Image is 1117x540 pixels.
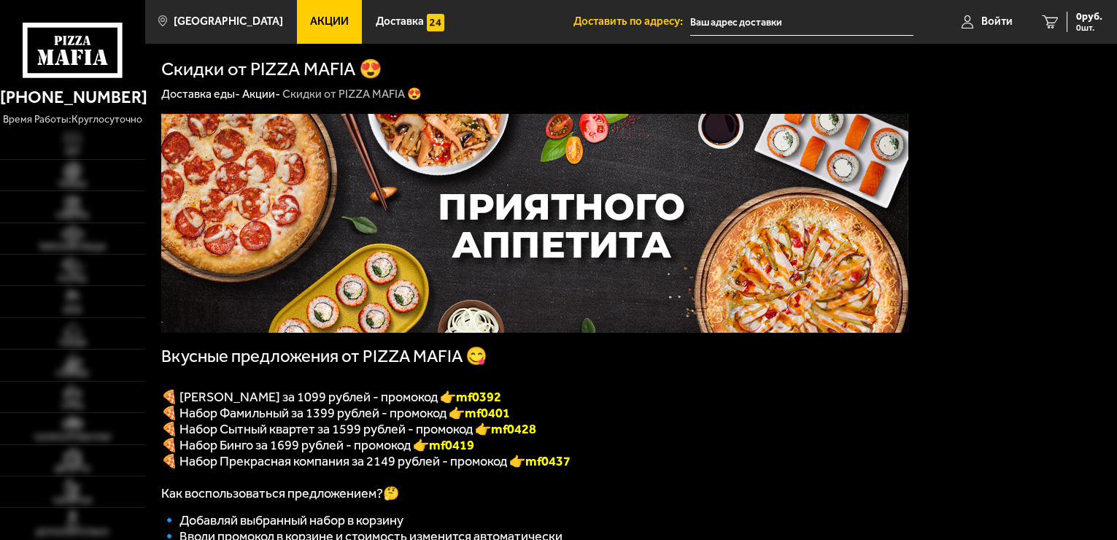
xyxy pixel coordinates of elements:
[242,87,280,101] a: Акции-
[429,437,474,453] b: mf0419
[573,16,690,27] span: Доставить по адресу:
[491,421,536,437] b: mf0428
[161,512,403,528] span: 🔹 Добавляй выбранный набор в корзину
[161,485,399,501] span: Как воспользоваться предложением?🤔
[161,405,510,421] span: 🍕 Набор Фамильный за 1399 рублей - промокод 👉
[161,60,382,79] h1: Скидки от PIZZA MAFIA 😍
[161,421,536,437] span: 🍕 Набор Сытный квартет за 1599 рублей - промокод 👉
[161,114,908,333] img: 1024x1024
[161,346,487,366] span: Вкусные предложения от PIZZA MAFIA 😋
[161,87,240,101] a: Доставка еды-
[282,87,422,102] div: Скидки от PIZZA MAFIA 😍
[456,389,501,405] font: mf0392
[1076,23,1102,32] span: 0 шт.
[427,14,444,31] img: 15daf4d41897b9f0e9f617042186c801.svg
[376,16,424,27] span: Доставка
[465,405,510,421] b: mf0401
[981,16,1013,27] span: Войти
[161,437,474,453] span: 🍕 Набор Бинго за 1699 рублей - промокод 👉
[174,16,283,27] span: [GEOGRAPHIC_DATA]
[310,16,349,27] span: Акции
[161,453,525,469] span: 🍕 Набор Прекрасная компания за 2149 рублей - промокод 👉
[525,453,571,469] span: mf0437
[1076,12,1102,22] span: 0 руб.
[690,9,913,36] input: Ваш адрес доставки
[161,389,501,405] span: 🍕 [PERSON_NAME] за 1099 рублей - промокод 👉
